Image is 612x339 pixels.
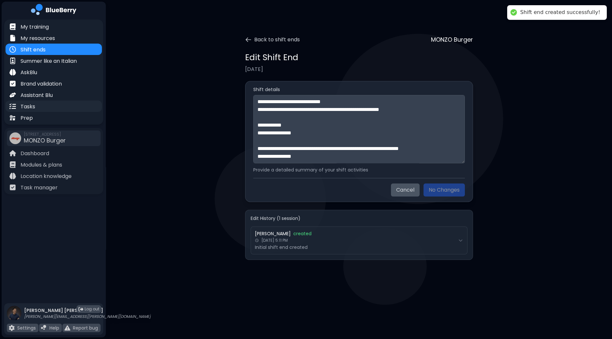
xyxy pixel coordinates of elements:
span: MONZO Burger [24,136,66,144]
p: Task manager [21,184,58,192]
span: [STREET_ADDRESS] [24,132,66,137]
img: file icon [64,325,70,331]
p: Prep [21,114,33,122]
img: file icon [41,325,47,331]
p: Summer like an Italian [21,57,77,65]
img: profile photo [7,306,21,327]
img: file icon [9,80,16,87]
p: [DATE] [245,65,473,73]
p: MONZO Burger [431,35,473,44]
p: Modules & plans [21,161,62,169]
p: Report bug [73,325,98,331]
p: Assistant Blu [21,91,53,99]
p: Initial shift end created [255,244,455,250]
p: My resources [21,34,55,42]
img: file icon [9,161,16,168]
img: file icon [9,150,16,156]
p: Tasks [21,103,35,111]
p: Settings [17,325,36,331]
p: Location knowledge [21,172,72,180]
img: logout [78,307,83,312]
img: file icon [9,92,16,98]
img: file icon [9,103,16,110]
p: [PERSON_NAME][EMAIL_ADDRESS][PERSON_NAME][DOMAIN_NAME] [24,314,151,319]
p: My training [21,23,49,31]
span: Log out [85,306,99,312]
p: Provide a detailed summary of your shift activities [253,167,465,173]
p: Dashboard [21,150,49,157]
img: file icon [9,325,15,331]
img: file icon [9,58,16,64]
img: file icon [9,35,16,41]
p: Help [49,325,59,331]
p: [PERSON_NAME] [PERSON_NAME] [24,307,151,313]
img: company logo [31,4,76,17]
p: Shift ends [21,46,46,54]
span: created [293,231,312,237]
img: file icon [9,69,16,75]
img: file icon [9,173,16,179]
img: file icon [9,115,16,121]
button: Cancel [391,183,420,197]
button: No Changes [424,183,465,197]
label: Shift details [253,87,465,92]
img: company thumbnail [9,132,21,144]
img: file icon [9,184,16,191]
button: Back to shift ends [245,36,300,44]
h1: Edit Shift End [245,52,298,63]
p: Brand validation [21,80,62,88]
img: file icon [9,23,16,30]
h4: Edit History ( 1 session ) [251,215,467,221]
div: Shift end created successfully! [520,9,600,16]
span: [PERSON_NAME] [255,231,291,237]
img: file icon [9,46,16,53]
p: AskBlu [21,69,37,76]
span: [DATE] 5:11 PM [261,238,288,243]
